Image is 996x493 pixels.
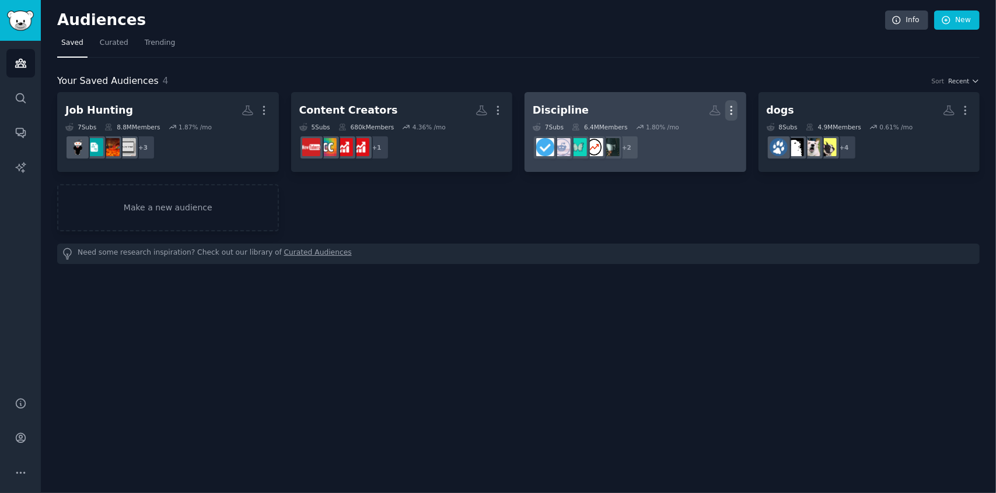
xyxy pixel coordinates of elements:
[85,138,103,156] img: jobs
[302,138,320,156] img: NewTubers
[7,10,34,31] img: GummySearch logo
[102,138,120,156] img: recruitinghell
[536,138,554,156] img: getdisciplined
[934,10,980,30] a: New
[291,92,513,172] a: Content Creators5Subs680kMembers4.36% /mo+1YouTubePromoterYoutubeSelfPromotionContentCreatorsNewT...
[57,74,159,89] span: Your Saved Audiences
[525,92,746,172] a: Discipline7Subs6.4MMembers1.80% /mo+2DisciplineProcrastinationismadhdwomenDecidingToBeBettergetdi...
[880,123,913,131] div: 0.61 % /mo
[335,138,353,156] img: YoutubeSelfPromotion
[57,34,88,58] a: Saved
[885,10,928,30] a: Info
[284,248,352,260] a: Curated Audiences
[57,244,980,264] div: Need some research inspiration? Check out our library of
[932,77,945,85] div: Sort
[131,135,155,160] div: + 3
[786,138,804,156] img: greatpyrenees
[118,138,136,156] img: jobhunting
[145,38,175,48] span: Trending
[141,34,179,58] a: Trending
[802,138,820,156] img: DogAdvice
[100,38,128,48] span: Curated
[179,123,212,131] div: 1.87 % /mo
[533,123,564,131] div: 7 Sub s
[57,184,279,231] a: Make a new audience
[767,103,795,118] div: dogs
[572,123,627,131] div: 6.4M Members
[365,135,389,160] div: + 1
[770,138,788,156] img: dogs
[759,92,980,172] a: dogs8Subs4.9MMembers0.61% /mo+4Dog_PuppyTrainingDogAdvicegreatpyreneesdogs
[65,103,133,118] div: Job Hunting
[65,123,96,131] div: 7 Sub s
[767,123,798,131] div: 8 Sub s
[338,123,394,131] div: 680k Members
[69,138,87,156] img: careerguidance
[299,123,330,131] div: 5 Sub s
[553,138,571,156] img: DecidingToBeBetter
[61,38,83,48] span: Saved
[948,77,980,85] button: Recent
[569,138,587,156] img: adhdwomen
[96,34,132,58] a: Curated
[585,138,603,156] img: Procrastinationism
[57,11,885,30] h2: Audiences
[819,138,837,156] img: Dog_PuppyTraining
[646,123,679,131] div: 1.80 % /mo
[104,123,160,131] div: 8.8M Members
[413,123,446,131] div: 4.36 % /mo
[533,103,589,118] div: Discipline
[948,77,969,85] span: Recent
[57,92,279,172] a: Job Hunting7Subs8.8MMembers1.87% /mo+3jobhuntingrecruitinghelljobscareerguidance
[832,135,857,160] div: + 4
[319,138,337,156] img: ContentCreators
[806,123,861,131] div: 4.9M Members
[602,138,620,156] img: Discipline
[299,103,398,118] div: Content Creators
[163,75,169,86] span: 4
[351,138,369,156] img: YouTubePromoter
[614,135,639,160] div: + 2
